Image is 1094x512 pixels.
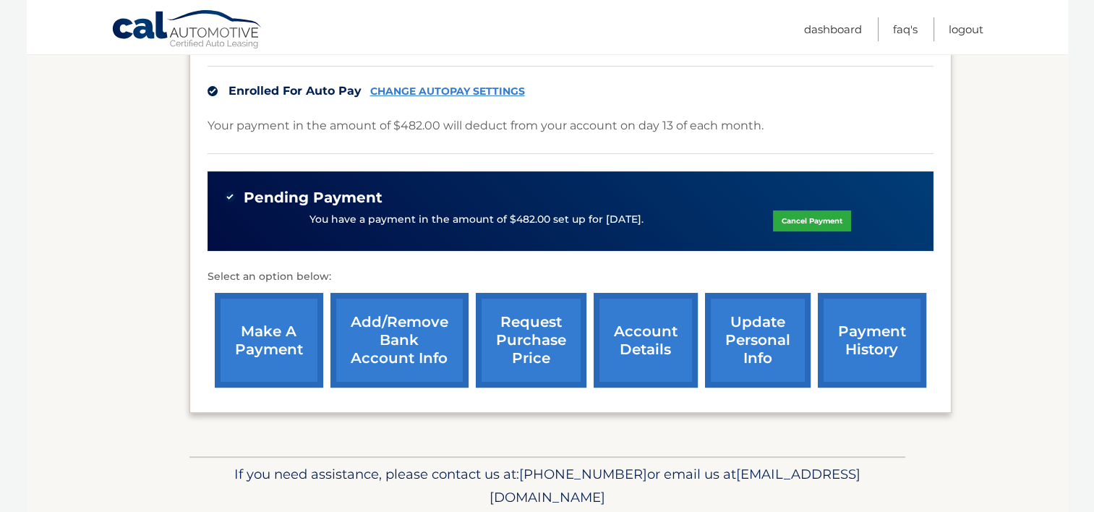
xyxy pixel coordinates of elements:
[804,17,862,41] a: Dashboard
[705,293,811,388] a: update personal info
[519,466,647,482] span: [PHONE_NUMBER]
[893,17,918,41] a: FAQ's
[225,192,235,202] img: check-green.svg
[949,17,983,41] a: Logout
[490,466,860,505] span: [EMAIL_ADDRESS][DOMAIN_NAME]
[199,463,896,509] p: If you need assistance, please contact us at: or email us at
[228,84,362,98] span: Enrolled For Auto Pay
[215,293,323,388] a: make a payment
[330,293,469,388] a: Add/Remove bank account info
[594,293,698,388] a: account details
[208,268,933,286] p: Select an option below:
[244,189,383,207] span: Pending Payment
[111,9,263,51] a: Cal Automotive
[818,293,926,388] a: payment history
[208,116,764,136] p: Your payment in the amount of $482.00 will deduct from your account on day 13 of each month.
[476,293,586,388] a: request purchase price
[208,86,218,96] img: check.svg
[309,212,644,228] p: You have a payment in the amount of $482.00 set up for [DATE].
[773,210,851,231] a: Cancel Payment
[370,85,525,98] a: CHANGE AUTOPAY SETTINGS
